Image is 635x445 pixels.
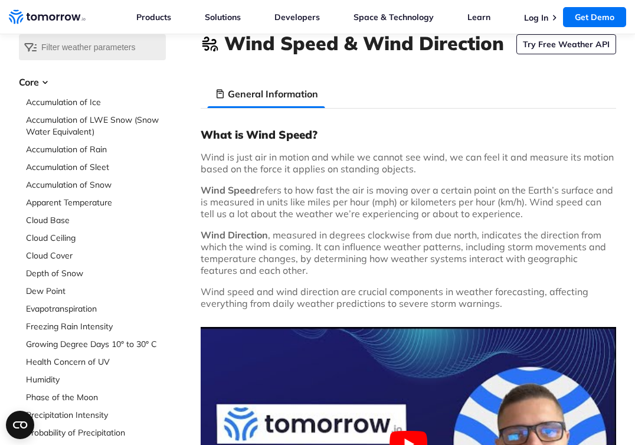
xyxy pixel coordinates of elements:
a: Developers [274,12,320,22]
p: , measured in degrees clockwise from due north, indicates the direction from which the wind is co... [201,229,616,276]
strong: Wind Speed [201,184,256,196]
p: Wind speed and wind direction are crucial components in weather forecasting, affecting everything... [201,286,616,309]
a: Accumulation of LWE Snow (Snow Water Equivalent) [26,114,166,138]
h1: Wind Speed & Wind Direction [224,30,504,56]
h3: What is Wind Speed? [201,127,616,142]
a: Freezing Rain Intensity [26,320,166,332]
a: Humidity [26,374,166,385]
h3: Core [19,75,166,89]
a: Precipitation Intensity [26,409,166,421]
strong: Wind Direction [201,229,268,241]
p: refers to how fast the air is moving over a certain point on the Earth’s surface and is measured ... [201,184,616,220]
a: Accumulation of Snow [26,179,166,191]
a: Products [136,12,171,22]
a: Home link [9,8,86,26]
p: Wind is just air in motion and while we cannot see wind, we can feel it and measure its motion ba... [201,151,616,175]
a: Get Demo [563,7,626,27]
a: Cloud Base [26,214,166,226]
a: Apparent Temperature [26,197,166,208]
a: Accumulation of Sleet [26,161,166,173]
a: Try Free Weather API [516,34,616,54]
a: Space & Technology [353,12,434,22]
a: Solutions [205,12,241,22]
a: Evapotranspiration [26,303,166,315]
li: General Information [208,80,325,108]
a: Cloud Cover [26,250,166,261]
a: Log In [524,12,548,23]
a: Accumulation of Ice [26,96,166,108]
a: Probability of Precipitation [26,427,166,439]
input: Filter weather parameters [19,34,166,60]
a: Cloud Ceiling [26,232,166,244]
h3: General Information [228,87,318,101]
a: Phase of the Moon [26,391,166,403]
a: Depth of Snow [26,267,166,279]
a: Accumulation of Rain [26,143,166,155]
a: Dew Point [26,285,166,297]
button: Open CMP widget [6,411,34,439]
a: Health Concern of UV [26,356,166,368]
a: Growing Degree Days 10° to 30° C [26,338,166,350]
a: Learn [467,12,490,22]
